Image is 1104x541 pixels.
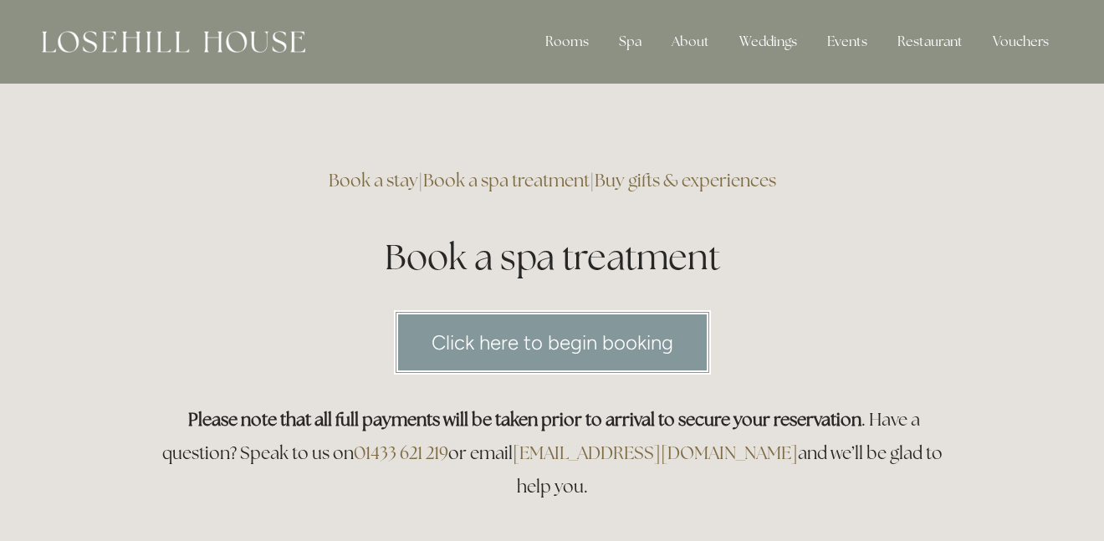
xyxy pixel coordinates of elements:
a: Vouchers [979,25,1062,59]
h3: | | [152,164,952,197]
a: 01433 621 219 [354,441,448,464]
a: [EMAIL_ADDRESS][DOMAIN_NAME] [513,441,798,464]
strong: Please note that all full payments will be taken prior to arrival to secure your reservation [188,408,861,431]
div: Weddings [726,25,810,59]
a: Buy gifts & experiences [595,169,776,191]
a: Book a stay [329,169,418,191]
h3: . Have a question? Speak to us on or email and we’ll be glad to help you. [152,403,952,503]
div: About [658,25,723,59]
h1: Book a spa treatment [152,232,952,282]
img: Losehill House [42,31,305,53]
a: Book a spa treatment [423,169,590,191]
div: Spa [606,25,655,59]
div: Rooms [532,25,602,59]
a: Click here to begin booking [394,310,711,375]
div: Events [814,25,881,59]
div: Restaurant [884,25,976,59]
